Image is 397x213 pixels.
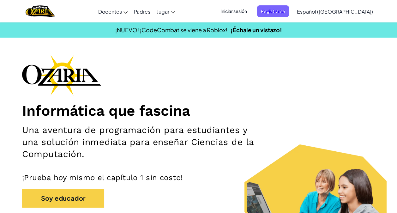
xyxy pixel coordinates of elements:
button: Iniciar sesión [217,5,251,17]
button: Registrarse [257,5,289,17]
a: Español ([GEOGRAPHIC_DATA]) [294,3,376,20]
a: Jugar [153,3,178,20]
a: Docentes [95,3,131,20]
span: ¡NUEVO! ¡CodeCombat se viene a Roblox! [115,26,227,33]
span: Docentes [98,8,122,15]
span: Jugar [157,8,169,15]
button: Soy educador [22,189,104,208]
a: ¡Échale un vistazo! [231,26,282,33]
img: Ozaria branding logo [22,55,101,95]
h2: Una aventura de programación para estudiantes y una solución inmediata para enseñar Ciencias de l... [22,124,258,160]
a: Ozaria by CodeCombat logo [26,5,55,18]
p: ¡Prueba hoy mismo el capítulo 1 sin costo! [22,173,375,182]
a: Padres [131,3,153,20]
span: Español ([GEOGRAPHIC_DATA]) [297,8,373,15]
h1: Informática que fascina [22,102,375,119]
img: Home [26,5,55,18]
